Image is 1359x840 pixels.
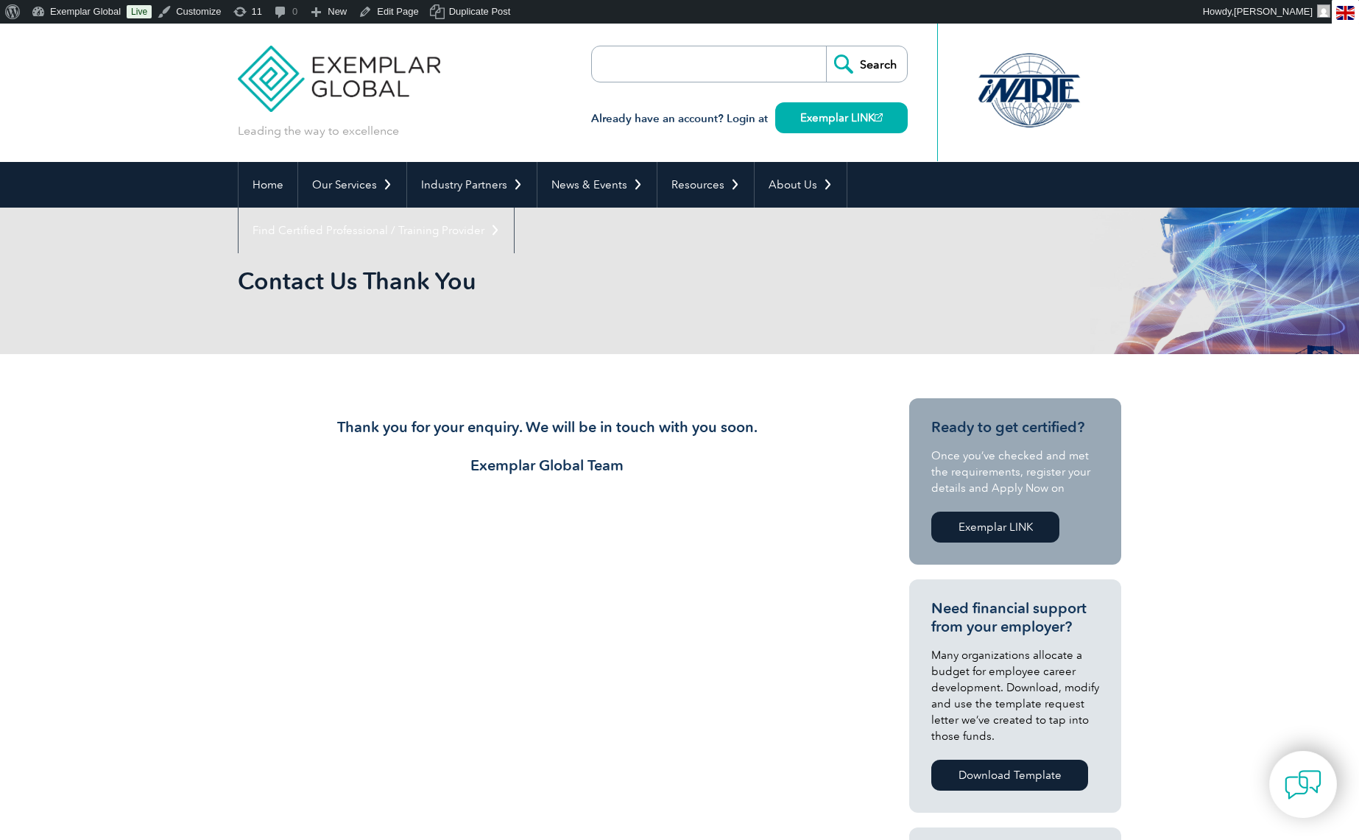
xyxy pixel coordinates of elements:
p: Many organizations allocate a budget for employee career development. Download, modify and use th... [931,647,1099,744]
a: Our Services [298,162,406,208]
a: Exemplar LINK [775,102,908,133]
h3: Ready to get certified? [931,418,1099,437]
h3: Thank you for your enquiry. We will be in touch with you soon. [238,418,856,437]
h3: Need financial support from your employer? [931,599,1099,636]
input: Search [826,46,907,82]
h3: Already have an account? Login at [591,110,908,128]
img: Exemplar Global [238,24,440,112]
p: Leading the way to excellence [238,123,399,139]
h1: Contact Us Thank You [238,267,803,295]
a: News & Events [537,162,657,208]
img: en [1336,6,1355,20]
a: Find Certified Professional / Training Provider [239,208,514,253]
a: Exemplar LINK [931,512,1059,543]
a: Home [239,162,297,208]
a: About Us [755,162,847,208]
a: Download Template [931,760,1088,791]
img: open_square.png [875,113,883,121]
span: [PERSON_NAME] [1234,6,1313,17]
a: Resources [657,162,754,208]
a: Live [127,5,152,18]
p: Once you’ve checked and met the requirements, register your details and Apply Now on [931,448,1099,496]
img: contact-chat.png [1285,766,1321,803]
h3: Exemplar Global Team [238,456,856,475]
a: Industry Partners [407,162,537,208]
